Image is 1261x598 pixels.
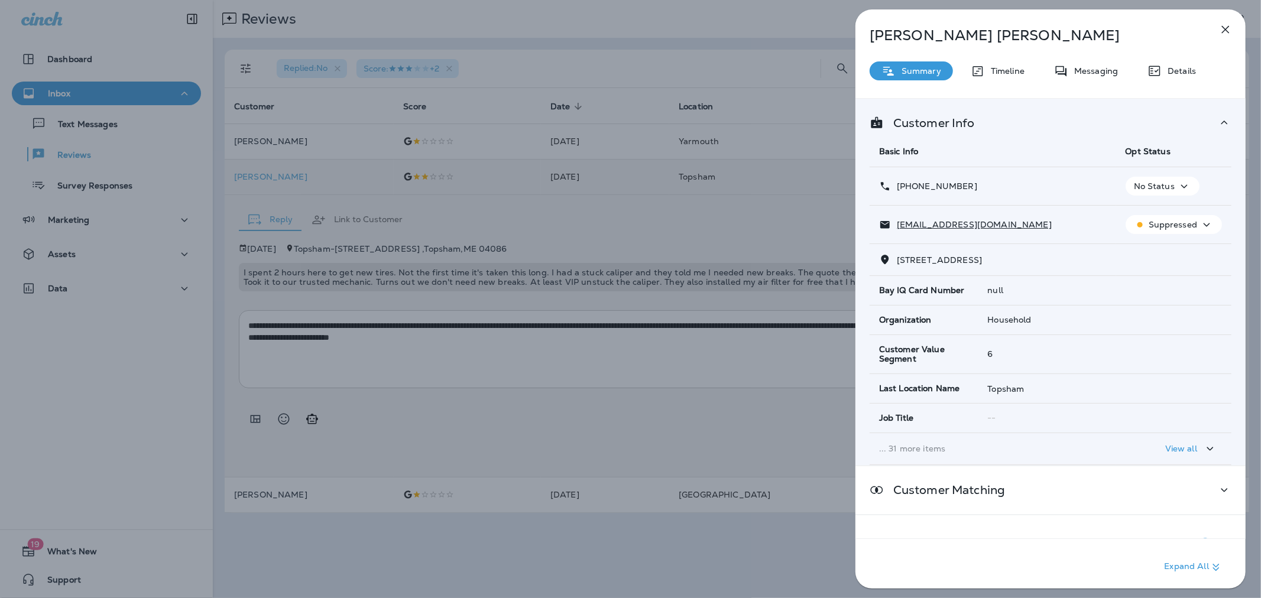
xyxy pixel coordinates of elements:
span: null [988,285,1004,295]
p: Customer Matching [884,485,1005,495]
button: View all [1160,438,1222,460]
p: Summary [896,66,941,76]
p: Customer Info [884,118,975,128]
p: Messaging [1068,66,1118,76]
span: Opt Status [1126,146,1171,157]
span: Basic Info [879,146,918,157]
p: [PERSON_NAME] [PERSON_NAME] [870,27,1192,44]
p: [EMAIL_ADDRESS][DOMAIN_NAME] [891,220,1052,229]
span: Household [988,314,1032,325]
span: 6 [988,349,993,359]
button: Expand All [1160,557,1228,578]
p: Expand All [1165,560,1223,574]
span: Bay IQ Card Number [879,285,965,295]
p: Suppressed [1149,220,1197,229]
button: Add to Static Segment [1194,532,1217,555]
p: View all [1165,444,1197,453]
span: [STREET_ADDRESS] [897,255,982,265]
span: Last Location Name [879,383,960,394]
span: Topsham [988,383,1025,394]
p: Details [1162,66,1196,76]
button: No Status [1126,177,1200,196]
span: Customer Value Segment [879,344,969,365]
p: [PHONE_NUMBER] [891,181,977,191]
span: Organization [879,315,932,325]
span: Job Title [879,413,913,423]
p: Timeline [985,66,1025,76]
button: Suppressed [1126,215,1222,234]
span: -- [988,412,996,423]
p: ... 31 more items [879,444,1107,453]
p: No Status [1134,181,1175,191]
